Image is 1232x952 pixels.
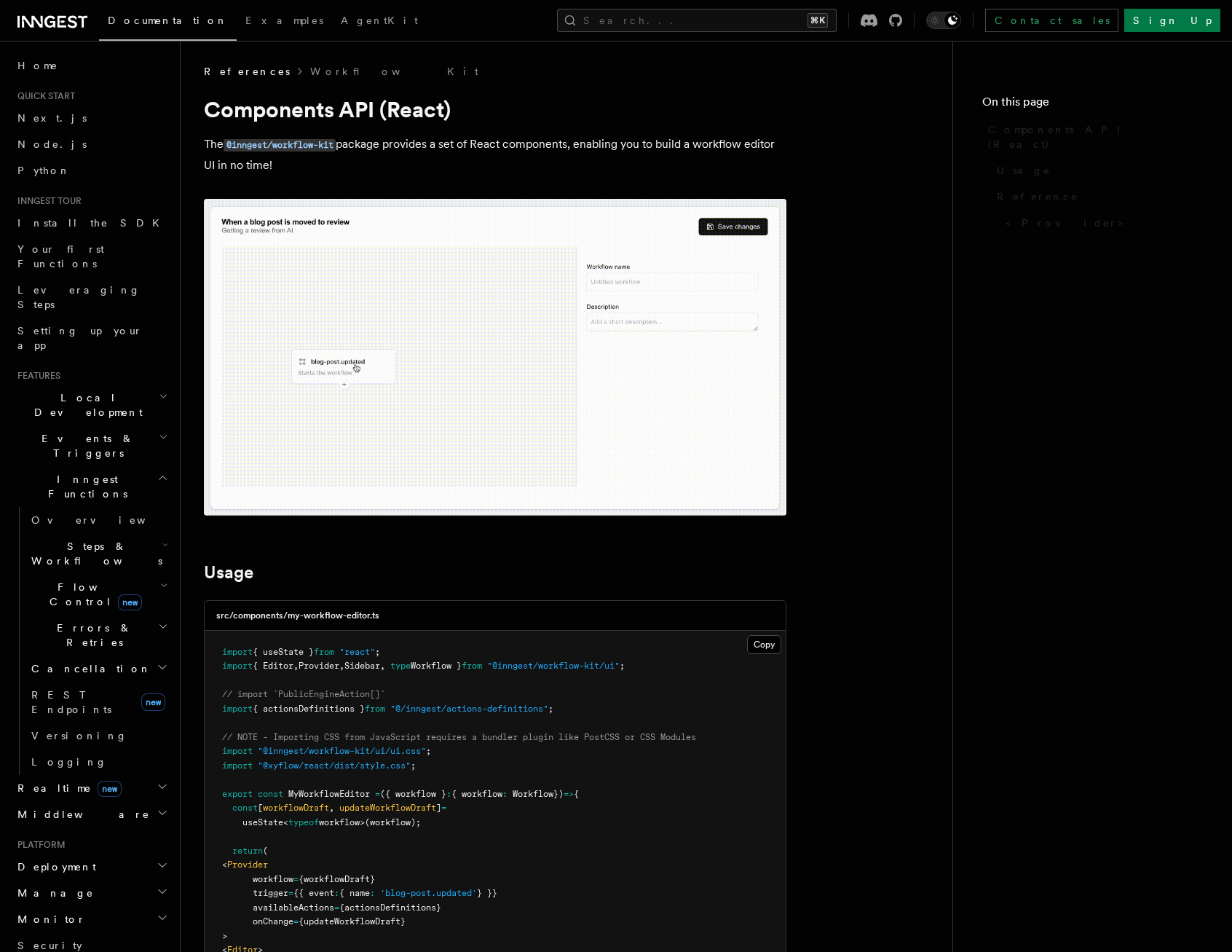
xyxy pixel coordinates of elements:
[12,210,171,236] a: Install the SDK
[997,189,1078,204] span: Reference
[12,105,171,131] a: Next.js
[108,15,228,26] span: Documentation
[222,647,253,657] span: import
[462,661,482,671] span: from
[25,723,171,749] a: Versioning
[222,789,253,799] span: export
[293,874,299,884] span: =
[341,15,418,26] span: AgentKit
[17,138,87,150] span: Node.js
[390,661,411,671] span: type
[12,236,171,277] a: Your first Functions
[12,912,86,927] span: Monitor
[204,64,290,79] span: References
[12,781,122,795] span: Realtime
[334,888,339,898] span: :
[339,888,370,898] span: { name
[982,117,1203,157] a: Components API (React)
[564,789,574,799] span: =>
[25,539,162,568] span: Steps & Workflows
[553,789,564,799] span: })
[1000,210,1203,236] a: <Provider>
[12,370,60,382] span: Features
[242,817,283,827] span: useState
[25,656,171,682] button: Cancellation
[222,661,253,671] span: import
[1006,216,1134,230] span: <Provider>
[31,514,181,526] span: Overview
[339,803,436,813] span: updateWorkflowDraft
[12,854,171,880] button: Deployment
[288,888,293,898] span: =
[204,199,786,516] img: workflow-kit-announcement-video-loop.gif
[329,803,334,813] span: ,
[232,803,258,813] span: const
[288,789,370,799] span: MyWorkflowEditor
[25,621,158,650] span: Errors & Retries
[283,817,288,827] span: <
[222,859,227,870] span: <
[1124,9,1220,32] a: Sign Up
[12,425,171,466] button: Events & Triggers
[25,749,171,775] a: Logging
[99,4,237,41] a: Documentation
[25,507,171,533] a: Overview
[31,730,127,741] span: Versioning
[17,58,58,73] span: Home
[216,610,379,621] h3: src/components/my-workflow-editor.ts
[513,789,553,799] span: Workflow
[12,507,171,775] div: Inngest Functions
[118,594,142,610] span: new
[253,916,293,927] span: onChange
[12,52,171,79] a: Home
[245,15,323,26] span: Examples
[344,661,380,671] span: Sidebar
[17,165,71,176] span: Python
[204,134,786,176] p: The package provides a set of React components, enabling you to build a workflow editor UI in no ...
[25,580,160,609] span: Flow Control
[365,704,385,714] span: from
[25,533,171,574] button: Steps & Workflows
[12,390,159,420] span: Local Development
[997,163,1051,178] span: Usage
[222,746,253,756] span: import
[25,615,171,656] button: Errors & Retries
[31,756,107,768] span: Logging
[12,131,171,157] a: Node.js
[299,916,406,927] span: {updateWorkflowDraft}
[227,859,268,870] span: Provider
[258,789,283,799] span: const
[253,888,288,898] span: trigger
[299,874,375,884] span: {workflowDraft}
[12,801,171,827] button: Middleware
[12,277,171,318] a: Leveraging Steps
[98,781,122,797] span: new
[141,693,165,711] span: new
[12,466,171,507] button: Inngest Functions
[807,13,828,28] kbd: ⌘K
[293,661,299,671] span: ,
[263,803,329,813] span: workflowDraft
[17,243,104,270] span: Your first Functions
[232,846,263,856] span: return
[477,888,497,898] span: } }}
[574,789,579,799] span: {
[339,902,441,913] span: {actionsDefinitions}
[222,689,385,699] span: // import `PublicEngineAction[]`
[441,803,446,813] span: =
[988,122,1203,152] span: Components API (React)
[12,886,94,900] span: Manage
[557,9,837,32] button: Search...⌘K
[620,661,625,671] span: ;
[12,431,159,460] span: Events & Triggers
[380,888,477,898] span: 'blog-post.updated'
[253,902,334,913] span: availableActions
[204,562,253,583] a: Usage
[224,137,336,151] a: @inngest/workflow-kit
[222,931,227,941] span: >
[926,12,961,29] button: Toggle dark mode
[25,574,171,615] button: Flow Controlnew
[12,859,96,874] span: Deployment
[293,888,334,898] span: {{ event
[253,874,293,884] span: workflow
